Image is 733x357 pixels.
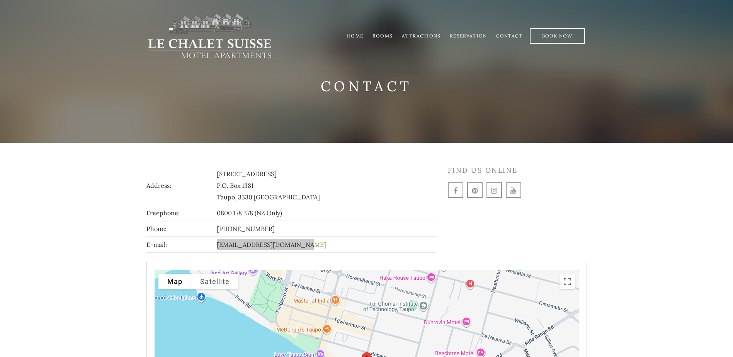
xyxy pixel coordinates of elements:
[191,274,238,289] button: Show satellite imagery
[146,221,215,237] td: Phone:
[402,33,440,39] a: Attractions
[146,13,273,59] img: lechaletsuisse
[347,33,363,39] a: Home
[215,221,436,237] td: [PHONE_NUMBER]
[448,166,587,175] h4: Find us online
[560,274,575,289] button: Toggle fullscreen view
[215,166,436,205] td: [STREET_ADDRESS] P.O. Box 1381 Taupo, 3330 [GEOGRAPHIC_DATA]
[146,205,215,221] td: Freephone:
[496,33,522,39] a: Contact
[215,205,436,221] td: 0800 178 378 (NZ Only)
[146,237,215,253] td: E-mail:
[158,274,192,289] button: Show street map
[450,33,487,39] a: Reservation
[217,241,326,248] a: [EMAIL_ADDRESS][DOMAIN_NAME]
[530,28,585,44] a: Book Now
[146,166,215,205] td: Address:
[372,33,393,39] a: Rooms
